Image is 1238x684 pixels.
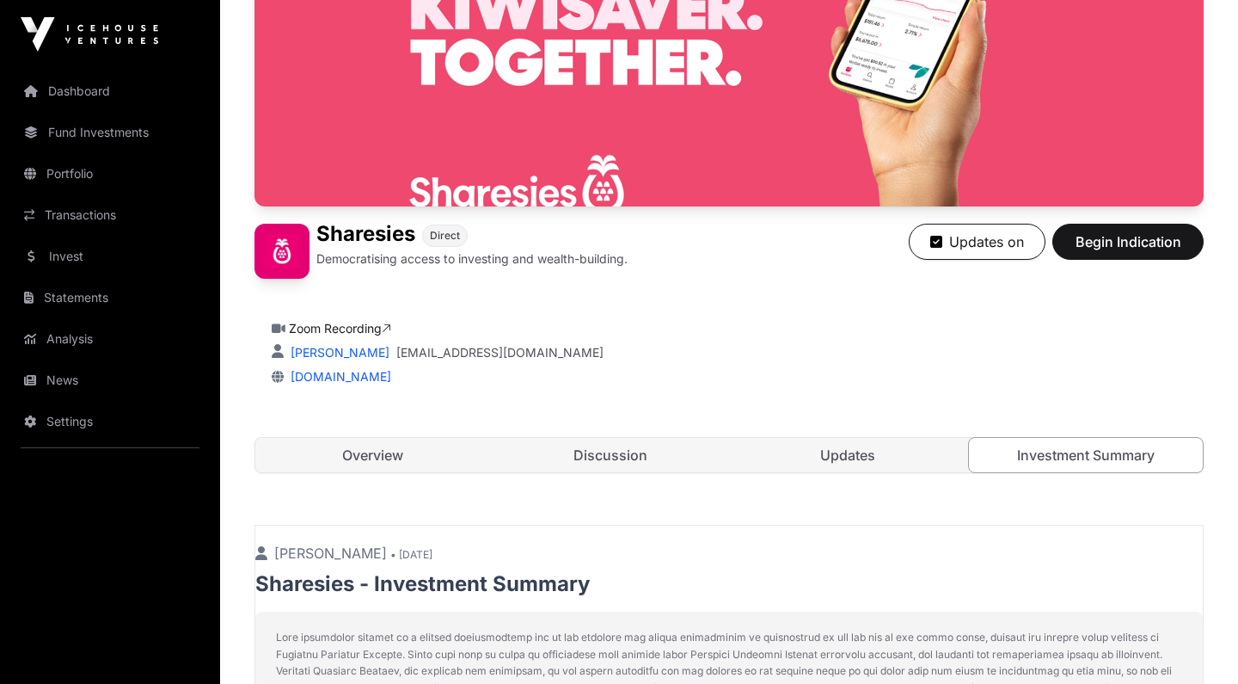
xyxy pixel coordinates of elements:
[255,438,490,472] a: Overview
[493,438,728,472] a: Discussion
[316,224,415,247] h1: Sharesies
[909,224,1045,260] button: Updates on
[316,250,628,268] p: Democratising access to investing and wealth-building.
[731,438,965,472] a: Updates
[254,224,309,279] img: Sharesies
[14,196,206,234] a: Transactions
[14,72,206,110] a: Dashboard
[14,279,206,317] a: Statements
[1074,231,1182,252] span: Begin Indication
[14,361,206,399] a: News
[14,320,206,358] a: Analysis
[289,321,391,336] a: Zoom Recording
[1052,241,1204,258] a: Begin Indication
[21,17,158,52] img: Icehouse Ventures Logo
[14,403,206,441] a: Settings
[390,548,432,561] span: • [DATE]
[255,438,1203,472] nav: Tabs
[255,570,1203,598] p: Sharesies - Investment Summary
[14,237,206,275] a: Invest
[284,369,391,384] a: [DOMAIN_NAME]
[1152,601,1238,684] iframe: Chat Widget
[287,345,389,360] a: [PERSON_NAME]
[14,114,206,151] a: Fund Investments
[1052,224,1204,260] button: Begin Indication
[968,437,1204,473] a: Investment Summary
[430,229,460,243] span: Direct
[14,155,206,193] a: Portfolio
[396,344,604,361] a: [EMAIL_ADDRESS][DOMAIN_NAME]
[255,543,1203,564] p: [PERSON_NAME]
